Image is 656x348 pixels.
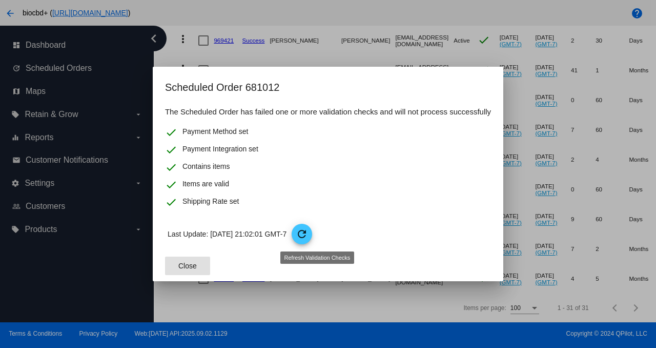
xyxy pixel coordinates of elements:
span: Close [178,262,197,270]
mat-icon: check [165,196,177,208]
span: Payment Method set [182,126,248,139]
p: Last Update: [DATE] 21:02:01 GMT-7 [168,224,491,244]
span: Contains items [182,161,230,173]
span: Items are valid [182,179,229,191]
h2: Scheduled Order 681012 [165,79,491,95]
button: Close dialog [165,257,210,275]
mat-icon: check [165,179,177,191]
span: Payment Integration set [182,144,258,156]
mat-icon: check [165,144,177,156]
h4: The Scheduled Order has failed one or more validation checks and will not process successfully [165,106,491,118]
mat-icon: check [165,126,177,139]
mat-icon: check [165,161,177,173]
mat-icon: refresh [296,228,308,240]
span: Shipping Rate set [182,196,239,208]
